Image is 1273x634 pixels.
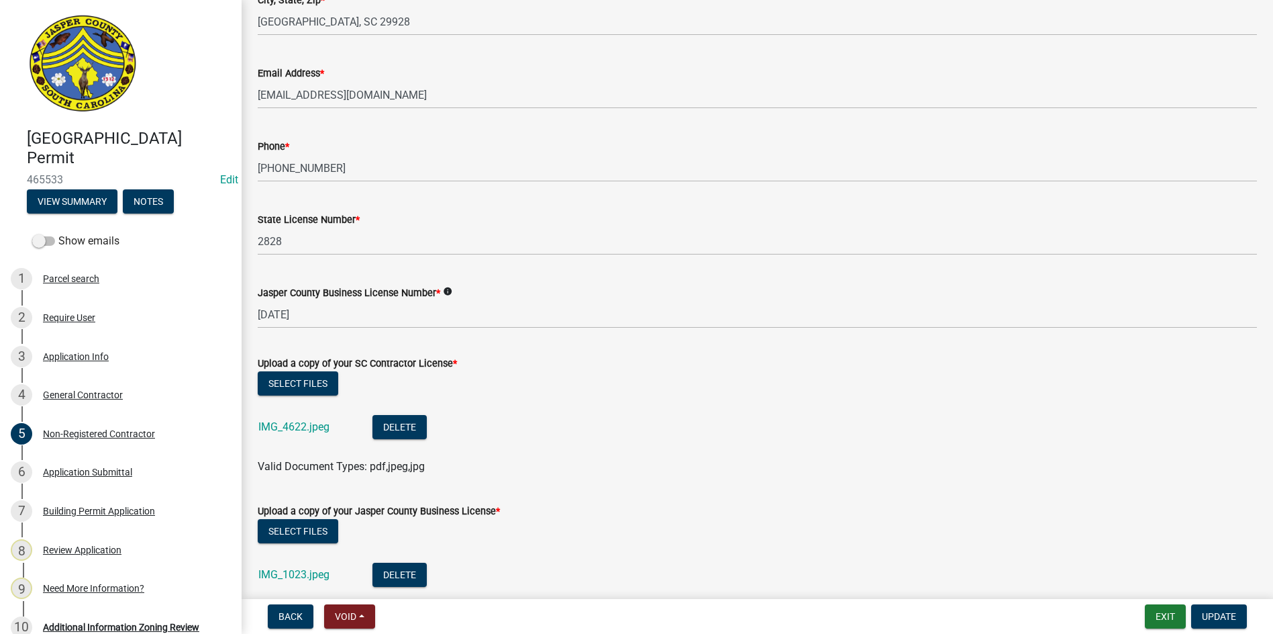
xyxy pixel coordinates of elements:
[335,611,356,622] span: Void
[258,507,500,516] label: Upload a copy of your Jasper County Business License
[43,467,132,477] div: Application Submittal
[27,173,215,186] span: 465533
[43,623,199,632] div: Additional Information Zoning Review
[220,173,238,186] a: Edit
[43,390,123,400] div: General Contractor
[11,500,32,522] div: 7
[372,421,427,434] wm-modal-confirm: Delete Document
[258,460,425,473] span: Valid Document Types: pdf,jpeg,jpg
[1145,604,1186,629] button: Exit
[11,268,32,289] div: 1
[258,142,289,152] label: Phone
[372,569,427,582] wm-modal-confirm: Delete Document
[43,584,144,593] div: Need More Information?
[43,506,155,516] div: Building Permit Application
[443,287,452,296] i: info
[258,216,360,225] label: State License Number
[32,233,119,249] label: Show emails
[220,173,238,186] wm-modal-confirm: Edit Application Number
[11,578,32,599] div: 9
[372,415,427,439] button: Delete
[43,274,99,283] div: Parcel search
[123,197,174,208] wm-modal-confirm: Notes
[27,197,117,208] wm-modal-confirm: Summary
[258,568,329,581] a: IMG_1023.jpeg
[43,545,121,555] div: Review Application
[43,313,95,322] div: Require User
[11,384,32,406] div: 4
[43,352,109,361] div: Application Info
[11,423,32,445] div: 5
[27,189,117,214] button: View Summary
[258,289,440,298] label: Jasper County Business License Number
[258,420,329,433] a: IMG_4622.jpeg
[27,14,139,115] img: Jasper County, South Carolina
[123,189,174,214] button: Notes
[268,604,313,629] button: Back
[258,69,324,79] label: Email Address
[11,346,32,367] div: 3
[372,563,427,587] button: Delete
[324,604,375,629] button: Void
[258,371,338,396] button: Select files
[11,307,32,328] div: 2
[1191,604,1247,629] button: Update
[43,429,155,439] div: Non-Registered Contractor
[11,461,32,483] div: 6
[1202,611,1236,622] span: Update
[11,539,32,561] div: 8
[278,611,303,622] span: Back
[258,359,457,369] label: Upload a copy of your SC Contractor License
[258,519,338,543] button: Select files
[27,129,231,168] h4: [GEOGRAPHIC_DATA] Permit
